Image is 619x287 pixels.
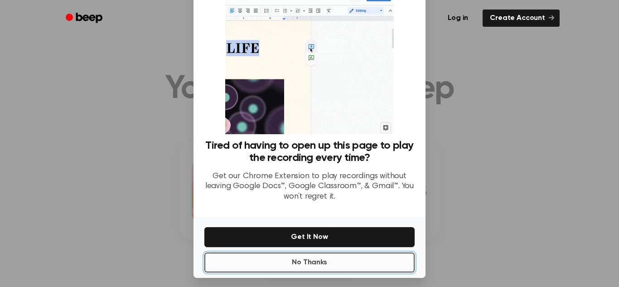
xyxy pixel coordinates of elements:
p: Get our Chrome Extension to play recordings without leaving Google Docs™, Google Classroom™, & Gm... [204,171,415,202]
a: Create Account [483,10,560,27]
button: Get It Now [204,227,415,247]
h3: Tired of having to open up this page to play the recording every time? [204,140,415,164]
a: Log in [439,8,477,29]
a: Beep [59,10,111,27]
button: No Thanks [204,253,415,272]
